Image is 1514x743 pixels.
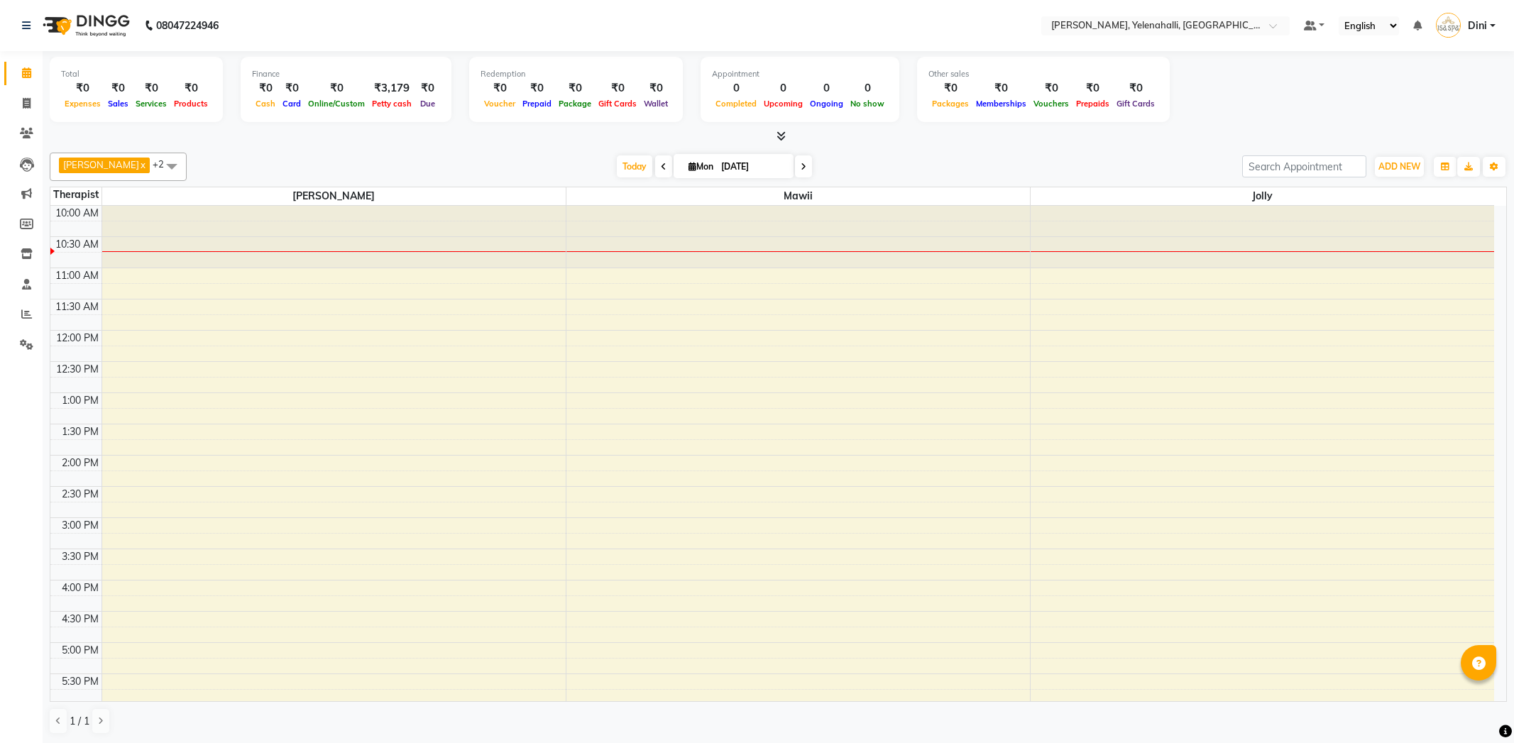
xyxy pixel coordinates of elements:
span: [PERSON_NAME] [63,159,139,170]
input: Search Appointment [1242,155,1366,177]
span: +2 [153,158,175,170]
div: 5:30 PM [59,674,102,689]
div: 3:30 PM [59,549,102,564]
span: Due [417,99,439,109]
div: ₹3,179 [368,80,415,97]
div: ₹0 [132,80,170,97]
div: ₹0 [928,80,972,97]
div: Therapist [50,187,102,202]
span: No show [847,99,888,109]
span: Packages [928,99,972,109]
div: 12:30 PM [53,362,102,377]
span: Sales [104,99,132,109]
span: 1 / 1 [70,714,89,729]
iframe: chat widget [1454,686,1500,729]
span: Voucher [481,99,519,109]
div: ₹0 [305,80,368,97]
div: ₹0 [972,80,1030,97]
a: x [139,159,146,170]
div: 0 [806,80,847,97]
span: Ongoing [806,99,847,109]
div: ₹0 [481,80,519,97]
span: Vouchers [1030,99,1073,109]
span: Card [279,99,305,109]
div: ₹0 [170,80,212,97]
img: logo [36,6,133,45]
span: Prepaid [519,99,555,109]
div: Appointment [712,68,888,80]
span: Gift Cards [1113,99,1158,109]
span: Cash [252,99,279,109]
div: ₹0 [415,80,440,97]
div: 0 [847,80,888,97]
div: 5:00 PM [59,643,102,658]
span: Products [170,99,212,109]
span: Mon [685,161,717,172]
div: ₹0 [61,80,104,97]
div: 0 [760,80,806,97]
div: ₹0 [252,80,279,97]
span: Prepaids [1073,99,1113,109]
div: 4:00 PM [59,580,102,595]
span: Online/Custom [305,99,368,109]
span: Mawii [566,187,1030,205]
span: Jolly [1031,187,1495,205]
span: Wallet [640,99,671,109]
span: [PERSON_NAME] [102,187,566,205]
div: ₹0 [595,80,640,97]
span: Today [617,155,652,177]
span: Completed [712,99,760,109]
div: 2:00 PM [59,456,102,470]
div: 1:30 PM [59,424,102,439]
div: ₹0 [104,80,132,97]
div: ₹0 [279,80,305,97]
div: Total [61,68,212,80]
button: ADD NEW [1375,157,1424,177]
span: Dini [1468,18,1487,33]
div: ₹0 [519,80,555,97]
div: Redemption [481,68,671,80]
div: Other sales [928,68,1158,80]
div: ₹0 [1113,80,1158,97]
div: 11:30 AM [53,299,102,314]
div: 10:30 AM [53,237,102,252]
div: 12:00 PM [53,331,102,346]
div: ₹0 [640,80,671,97]
span: Petty cash [368,99,415,109]
input: 2025-09-01 [717,156,788,177]
span: Upcoming [760,99,806,109]
span: Memberships [972,99,1030,109]
span: ADD NEW [1378,161,1420,172]
div: 1:00 PM [59,393,102,408]
span: Package [555,99,595,109]
b: 08047224946 [156,6,219,45]
div: 4:30 PM [59,612,102,627]
span: Expenses [61,99,104,109]
div: 3:00 PM [59,518,102,533]
div: 11:00 AM [53,268,102,283]
div: ₹0 [555,80,595,97]
div: 2:30 PM [59,487,102,502]
div: ₹0 [1030,80,1073,97]
div: ₹0 [1073,80,1113,97]
span: Gift Cards [595,99,640,109]
div: 10:00 AM [53,206,102,221]
div: Finance [252,68,440,80]
span: Services [132,99,170,109]
img: Dini [1436,13,1461,38]
div: 0 [712,80,760,97]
